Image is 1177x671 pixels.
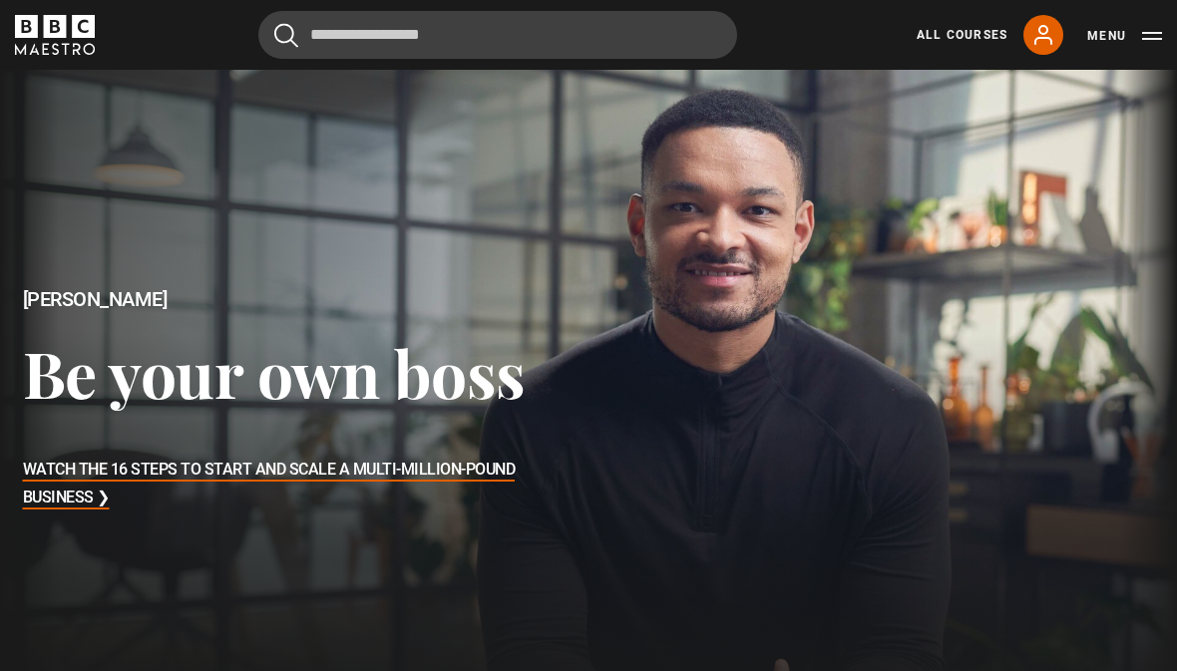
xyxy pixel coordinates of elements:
[258,11,737,59] input: Search
[15,15,95,55] svg: BBC Maestro
[917,26,1007,44] a: All Courses
[23,456,589,512] h3: Watch The 16 Steps to Start and Scale a Multi-Million-Pound Business ❯
[274,23,298,48] button: Submit the search query
[23,334,589,411] h3: Be your own boss
[23,288,589,311] h2: [PERSON_NAME]
[1087,26,1162,46] button: Toggle navigation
